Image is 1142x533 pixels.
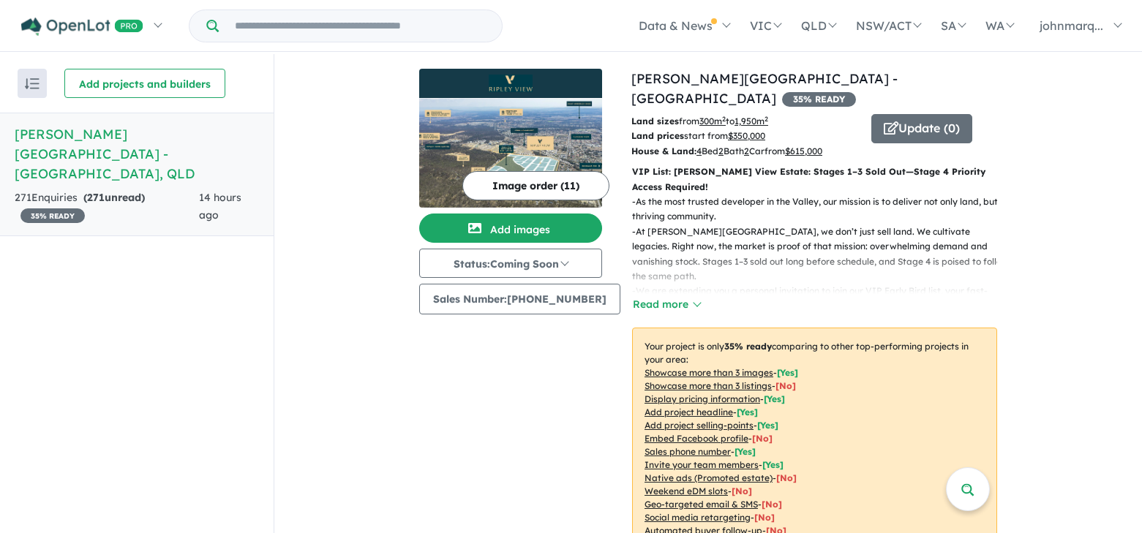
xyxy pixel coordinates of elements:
u: 300 m [699,116,726,126]
img: Ripley View Estate - Flinders View [419,98,602,208]
button: Add projects and builders [64,69,225,98]
button: Image order (11) [462,171,609,200]
button: Status:Coming Soon [419,249,602,278]
div: 271 Enquir ies [15,189,199,224]
img: Openlot PRO Logo White [21,18,143,36]
p: - At [PERSON_NAME][GEOGRAPHIC_DATA], we don’t just sell land. We cultivate legacies. Right now, t... [632,224,1009,284]
u: Weekend eDM slots [645,485,728,496]
b: Land sizes [631,116,679,126]
u: Add project selling-points [645,420,754,431]
sup: 2 [765,115,768,123]
u: 4 [696,145,702,156]
img: sort.svg [25,78,40,89]
span: [ Yes ] [764,393,785,404]
u: 2 [744,145,749,156]
u: Geo-targeted email & SMS [645,499,758,510]
span: [No] [762,499,782,510]
b: House & Land: [631,145,696,156]
span: [ No ] [752,433,773,444]
u: $ 615,000 [785,145,822,156]
p: Bed Bath Car from [631,144,860,159]
button: Add images [419,213,602,243]
span: 35 % READY [782,92,856,107]
u: 1,950 m [735,116,768,126]
span: [ Yes ] [737,407,758,417]
p: from [631,114,860,129]
u: Embed Facebook profile [645,433,748,444]
sup: 2 [722,115,726,123]
span: [ Yes ] [777,367,798,378]
span: [ Yes ] [735,446,756,457]
u: Invite your team members [645,459,759,470]
a: [PERSON_NAME][GEOGRAPHIC_DATA] - [GEOGRAPHIC_DATA] [631,70,898,107]
span: johnmarq... [1040,18,1103,33]
p: start from [631,129,860,143]
span: [No] [754,512,775,523]
button: Read more [632,296,701,313]
span: [ Yes ] [762,459,784,470]
h5: [PERSON_NAME][GEOGRAPHIC_DATA] - [GEOGRAPHIC_DATA] , QLD [15,124,259,184]
u: 2 [718,145,724,156]
span: 35 % READY [20,208,85,223]
u: Sales phone number [645,446,731,457]
strong: ( unread) [83,191,145,204]
span: [ No ] [775,380,796,391]
span: 14 hours ago [199,191,241,222]
button: Sales Number:[PHONE_NUMBER] [419,284,620,314]
u: $ 350,000 [728,130,765,141]
p: VIP List: [PERSON_NAME] View Estate: Stages 1–3 Sold Out—Stage 4 Priority Access Required! [632,165,997,194]
b: 35 % ready [724,341,772,352]
span: 271 [87,191,105,204]
button: Update (0) [871,114,972,143]
a: Ripley View Estate - Flinders View LogoRipley View Estate - Flinders View [419,69,602,208]
span: to [726,116,768,126]
span: [No] [732,485,752,496]
img: Ripley View Estate - Flinders View Logo [425,75,596,92]
span: [No] [776,472,797,483]
p: - As the most trusted developer in the Valley, our mission is to deliver not only land, but a thr... [632,194,1009,224]
u: Display pricing information [645,393,760,404]
u: Native ads (Promoted estate) [645,472,773,483]
u: Add project headline [645,407,733,417]
u: Showcase more than 3 images [645,367,773,378]
span: [ Yes ] [757,420,778,431]
u: Showcase more than 3 listings [645,380,772,391]
b: Land prices [631,130,684,141]
u: Social media retargeting [645,512,751,523]
p: - We are extending you a personal invitation to join our VIP Early Bird list, your fast-track to ... [632,284,1009,344]
input: Try estate name, suburb, builder or developer [222,10,499,42]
